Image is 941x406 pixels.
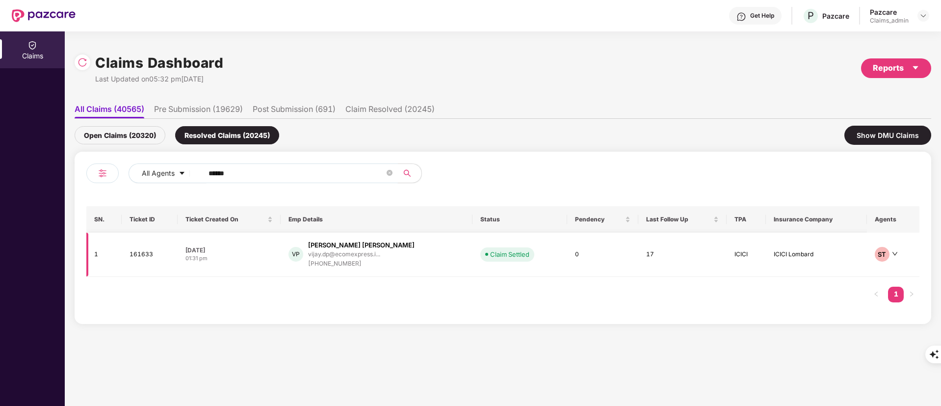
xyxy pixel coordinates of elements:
[95,52,223,74] h1: Claims Dashboard
[86,206,122,233] th: SN.
[868,287,884,302] button: left
[575,216,623,223] span: Pendency
[766,233,867,277] td: ICICI Lombard
[844,126,931,145] div: Show DMU Claims
[185,216,265,223] span: Ticket Created On
[122,206,178,233] th: Ticket ID
[95,74,223,84] div: Last Updated on 05:32 pm[DATE]
[868,287,884,302] li: Previous Page
[27,40,37,50] img: svg+xml;base64,PHN2ZyBpZD0iQ2xhaW0iIHhtbG5zPSJodHRwOi8vd3d3LnczLm9yZy8yMDAwL3N2ZyIgd2lkdGg9IjIwIi...
[397,163,422,183] button: search
[727,233,766,277] td: ICICI
[472,206,567,233] th: Status
[490,249,529,259] div: Claim Settled
[178,206,281,233] th: Ticket Created On
[122,233,178,277] td: 161633
[387,170,392,176] span: close-circle
[179,170,185,178] span: caret-down
[919,12,927,20] img: svg+xml;base64,PHN2ZyBpZD0iRHJvcGRvd24tMzJ4MzIiIHhtbG5zPSJodHRwOi8vd3d3LnczLm9yZy8yMDAwL3N2ZyIgd2...
[873,291,879,297] span: left
[75,104,144,118] li: All Claims (40565)
[142,168,175,179] span: All Agents
[567,206,638,233] th: Pendency
[12,9,76,22] img: New Pazcare Logo
[888,287,904,302] li: 1
[288,247,303,262] div: VP
[97,167,108,179] img: svg+xml;base64,PHN2ZyB4bWxucz0iaHR0cDovL3d3dy53My5vcmcvMjAwMC9zdmciIHdpZHRoPSIyNCIgaGVpZ2h0PSIyNC...
[892,251,898,257] span: down
[822,11,849,21] div: Pazcare
[253,104,336,118] li: Post Submission (691)
[185,246,273,254] div: [DATE]
[912,64,919,72] span: caret-down
[727,206,766,233] th: TPA
[567,233,638,277] td: 0
[904,287,919,302] li: Next Page
[808,10,814,22] span: P
[308,259,415,269] div: [PHONE_NUMBER]
[86,233,122,277] td: 1
[308,251,380,257] div: vijay.dp@ecomexpress.i...
[736,12,746,22] img: svg+xml;base64,PHN2ZyBpZD0iSGVscC0zMngzMiIgeG1sbnM9Imh0dHA6Ly93d3cudzMub3JnLzIwMDAvc3ZnIiB3aWR0aD...
[870,17,909,25] div: Claims_admin
[78,57,87,67] img: svg+xml;base64,PHN2ZyBpZD0iUmVsb2FkLTMyeDMyIiB4bWxucz0iaHR0cDovL3d3dy53My5vcmcvMjAwMC9zdmciIHdpZH...
[870,7,909,17] div: Pazcare
[904,287,919,302] button: right
[387,169,392,178] span: close-circle
[638,233,727,277] td: 17
[129,163,207,183] button: All Agentscaret-down
[909,291,915,297] span: right
[766,206,867,233] th: Insurance Company
[888,287,904,301] a: 1
[646,216,711,223] span: Last Follow Up
[397,169,417,177] span: search
[875,247,889,262] div: ST
[308,241,415,250] div: [PERSON_NAME] [PERSON_NAME]
[750,12,774,20] div: Get Help
[175,126,279,144] div: Resolved Claims (20245)
[154,104,243,118] li: Pre Submission (19629)
[345,104,435,118] li: Claim Resolved (20245)
[281,206,473,233] th: Emp Details
[867,206,919,233] th: Agents
[638,206,727,233] th: Last Follow Up
[873,62,919,74] div: Reports
[185,254,273,263] div: 01:31 pm
[75,126,165,144] div: Open Claims (20320)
